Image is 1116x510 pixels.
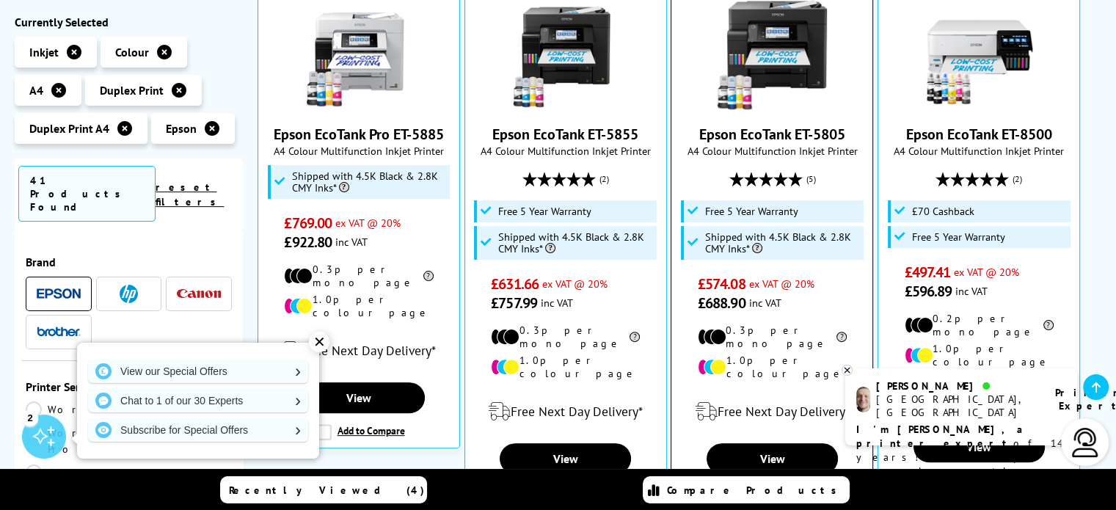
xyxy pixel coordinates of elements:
span: (5) [806,165,815,193]
span: Brand [26,255,232,269]
div: modal_delivery [473,391,659,432]
span: ex VAT @ 20% [542,277,608,291]
span: A4 Colour Multifunction Inkjet Printer [679,144,865,158]
span: inc VAT [541,296,573,310]
span: A4 Colour Multifunction Inkjet Printer [886,144,1072,158]
a: View [293,382,425,413]
li: 0.3p per mono page [284,263,433,289]
li: 1.0p per colour page [284,293,433,319]
span: 41 Products Found [18,166,156,222]
img: Brother [37,327,81,337]
div: [GEOGRAPHIC_DATA], [GEOGRAPHIC_DATA] [876,393,1037,419]
div: ✕ [309,332,329,352]
span: Free 5 Year Warranty [705,205,798,217]
span: Duplex Print A4 [29,121,109,136]
li: 0.3p per mono page [491,324,640,350]
a: Epson EcoTank ET-8500 [906,125,1052,144]
a: reset filters [156,181,224,208]
span: Shipped with 4.5K Black & 2.8K CMY Inks* [705,231,860,255]
a: Subscribe for Special Offers [88,418,308,442]
a: Epson EcoTank ET-8500 [924,98,1034,113]
span: £688.90 [698,294,745,313]
a: View [500,443,631,474]
span: Printer Series [26,379,232,394]
span: Colour [115,45,149,59]
span: £769.00 [284,214,332,233]
a: EcoTank [26,465,129,481]
span: £574.08 [698,274,745,294]
span: A4 Colour Multifunction Inkjet Printer [266,144,452,158]
span: ex VAT @ 20% [335,216,401,230]
a: Epson [37,285,81,303]
span: £70 Cashback [912,205,974,217]
a: View [707,443,838,474]
span: Shipped with 4.5K Black & 2.8K CMY Inks* [292,170,447,194]
span: Shipped with 4.5K Black & 2.8K CMY Inks* [498,231,653,255]
a: Brother [37,323,81,341]
span: ex VAT @ 20% [954,265,1019,279]
img: Epson [37,288,81,299]
span: Free 5 Year Warranty [498,205,591,217]
a: Chat to 1 of our 30 Experts [88,389,308,412]
span: (2) [599,165,609,193]
a: Epson EcoTank Pro ET-5885 [304,98,414,113]
div: [PERSON_NAME] [876,379,1037,393]
div: 2 [22,409,38,426]
span: inc VAT [955,284,988,298]
a: Epson EcoTank ET-5855 [492,125,638,144]
span: £631.66 [491,274,539,294]
li: 0.2p per mono page [905,312,1054,338]
div: modal_delivery [679,391,865,432]
li: 1.0p per colour page [698,354,847,380]
span: inc VAT [749,296,781,310]
li: 1.0p per colour page [491,354,640,380]
span: A4 Colour Multifunction Inkjet Printer [473,144,659,158]
a: Epson EcoTank Pro ET-5885 [274,125,444,144]
p: of 14 years! I can help you choose the right product [856,423,1066,492]
a: Epson EcoTank ET-5855 [511,98,621,113]
span: (2) [1013,165,1022,193]
a: HP [107,285,151,303]
span: ex VAT @ 20% [749,277,814,291]
a: Epson EcoTank ET-5805 [699,125,845,144]
li: 1.0p per colour page [905,342,1054,368]
a: Epson EcoTank ET-5805 [717,98,827,113]
span: Free 5 Year Warranty [912,231,1005,243]
div: Currently Selected [15,15,243,29]
a: Recently Viewed (4) [220,476,427,503]
span: Recently Viewed (4) [229,484,425,497]
span: Compare Products [667,484,845,497]
span: inc VAT [335,235,368,249]
span: £596.89 [905,282,952,301]
span: Epson [166,121,197,136]
span: Duplex Print [100,83,164,98]
img: Canon [177,289,221,299]
img: HP [120,285,138,303]
span: £497.41 [905,263,951,282]
a: Canon [177,285,221,303]
a: Workforce [26,401,147,418]
img: user-headset-light.svg [1071,428,1100,457]
li: 0.3p per mono page [698,324,847,350]
a: Compare Products [643,476,850,503]
span: Inkjet [29,45,59,59]
label: Add to Compare [316,424,405,440]
span: A4 [29,83,43,98]
span: £922.80 [284,233,332,252]
b: I'm [PERSON_NAME], a printer expert [856,423,1027,450]
span: £757.99 [491,294,537,313]
a: View our Special Offers [88,360,308,383]
img: ashley-livechat.png [856,387,870,412]
div: modal_delivery [266,330,452,371]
